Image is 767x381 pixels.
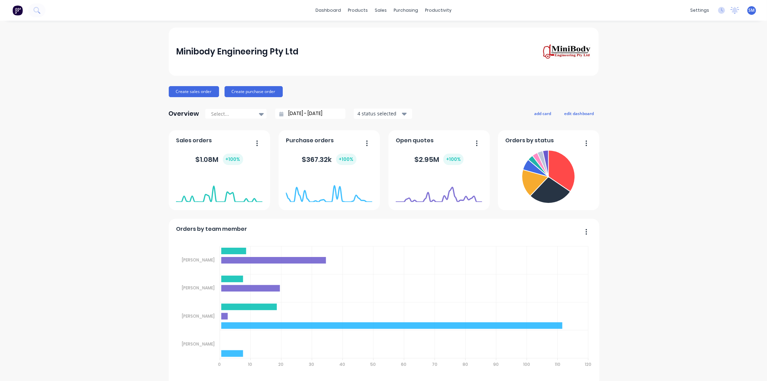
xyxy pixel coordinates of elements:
[555,361,560,367] tspan: 110
[302,154,356,165] div: $ 367.32k
[414,154,464,165] div: $ 2.95M
[12,5,23,16] img: Factory
[463,361,468,367] tspan: 80
[223,154,243,165] div: + 100 %
[182,313,215,319] tspan: [PERSON_NAME]
[182,257,215,263] tspan: [PERSON_NAME]
[543,44,591,60] img: Minibody Engineering Pty Ltd
[687,5,713,16] div: settings
[176,45,299,59] div: Minibody Engineering Pty Ltd
[278,361,283,367] tspan: 20
[218,361,221,367] tspan: 0
[493,361,499,367] tspan: 90
[432,361,437,367] tspan: 70
[225,86,283,97] button: Create purchase order
[312,5,344,16] a: dashboard
[196,154,243,165] div: $ 1.08M
[422,5,455,16] div: productivity
[182,285,215,291] tspan: [PERSON_NAME]
[169,86,219,97] button: Create sales order
[749,7,755,13] span: SM
[396,136,434,145] span: Open quotes
[530,109,556,118] button: add card
[354,109,412,119] button: 4 status selected
[401,361,407,367] tspan: 60
[371,5,390,16] div: sales
[176,225,247,233] span: Orders by team member
[169,107,199,121] div: Overview
[344,5,371,16] div: products
[524,361,530,367] tspan: 100
[370,361,376,367] tspan: 50
[585,361,592,367] tspan: 120
[248,361,252,367] tspan: 10
[182,341,215,347] tspan: [PERSON_NAME]
[443,154,464,165] div: + 100 %
[560,109,599,118] button: edit dashboard
[505,136,554,145] span: Orders by status
[286,136,334,145] span: Purchase orders
[309,361,314,367] tspan: 30
[357,110,401,117] div: 4 status selected
[340,361,345,367] tspan: 40
[390,5,422,16] div: purchasing
[176,136,212,145] span: Sales orders
[336,154,356,165] div: + 100 %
